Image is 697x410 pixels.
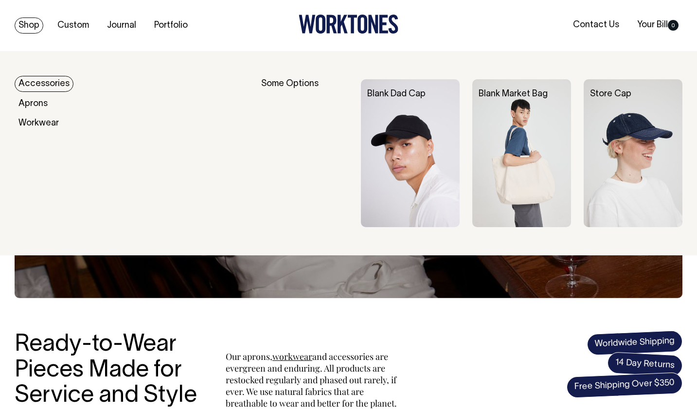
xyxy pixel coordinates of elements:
[472,79,571,228] img: Blank Market Bag
[569,17,623,33] a: Contact Us
[367,90,426,98] a: Blank Dad Cap
[633,17,682,33] a: Your Bill0
[261,79,348,228] div: Some Options
[479,90,548,98] a: Blank Market Bag
[607,352,683,377] span: 14 Day Returns
[15,76,73,92] a: Accessories
[587,330,683,356] span: Worldwide Shipping
[15,332,204,409] h3: Ready-to-Wear Pieces Made for Service and Style
[15,115,63,131] a: Workwear
[590,90,631,98] a: Store Cap
[668,20,679,31] span: 0
[15,18,43,34] a: Shop
[272,351,312,362] a: workwear
[103,18,140,34] a: Journal
[584,79,682,228] img: Store Cap
[566,372,683,398] span: Free Shipping Over $350
[15,96,52,112] a: Aprons
[226,351,401,409] p: Our aprons, and accessories are evergreen and enduring. All products are restocked regularly and ...
[150,18,192,34] a: Portfolio
[361,79,460,228] img: Blank Dad Cap
[54,18,93,34] a: Custom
